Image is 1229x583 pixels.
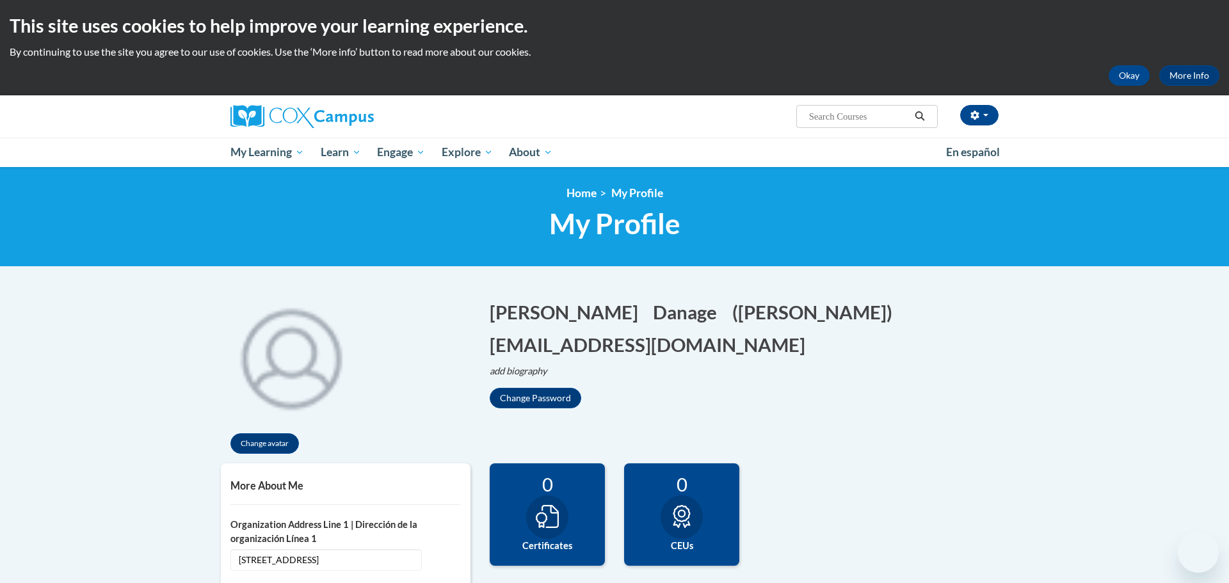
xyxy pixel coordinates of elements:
span: My Profile [549,207,680,241]
button: Change Password [490,388,581,408]
label: Organization Address Line 1 | Dirección de la organización Línea 1 [230,518,461,546]
h2: This site uses cookies to help improve your learning experience. [10,13,1219,38]
a: Explore [433,138,501,167]
a: En español [938,139,1008,166]
div: 0 [634,473,730,495]
button: Okay [1109,65,1150,86]
span: Explore [442,145,493,160]
label: CEUs [634,539,730,553]
span: Learn [321,145,361,160]
button: Edit last name [653,299,725,325]
span: Engage [377,145,425,160]
iframe: Button to launch messaging window [1178,532,1219,573]
button: Edit email address [490,331,814,358]
label: Certificates [499,539,595,553]
button: Search [910,109,929,124]
button: Account Settings [960,105,999,125]
p: By continuing to use the site you agree to our use of cookies. Use the ‘More info’ button to read... [10,45,1219,59]
i: add biography [490,365,547,376]
span: My Learning [230,145,304,160]
a: More Info [1159,65,1219,86]
button: Edit screen name [732,299,901,325]
a: My Learning [222,138,312,167]
button: Change avatar [230,433,299,454]
h5: More About Me [230,479,461,491]
img: Cox Campus [230,105,374,128]
div: 0 [499,473,595,495]
a: Home [566,186,597,200]
a: Learn [312,138,369,167]
span: En español [946,145,1000,159]
span: My Profile [611,186,663,200]
a: About [501,138,561,167]
span: [STREET_ADDRESS] [230,549,422,571]
img: profile avatar [221,286,362,427]
span: About [509,145,552,160]
div: Main menu [211,138,1018,167]
div: Click to change the profile picture [221,286,362,427]
button: Edit first name [490,299,647,325]
button: Edit biography [490,364,558,378]
a: Engage [369,138,433,167]
input: Search Courses [808,109,910,124]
